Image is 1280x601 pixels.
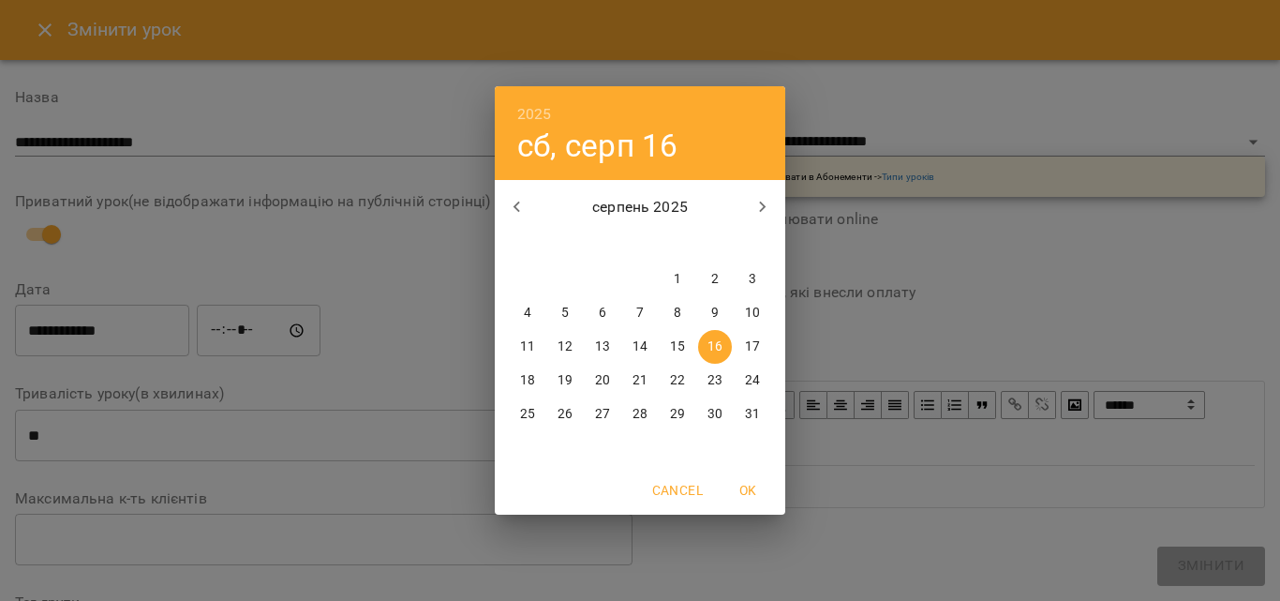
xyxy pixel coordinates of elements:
p: 4 [524,304,531,323]
button: 2025 [517,101,552,128]
p: 23 [707,371,722,390]
p: 24 [745,371,760,390]
p: 18 [520,371,535,390]
p: 29 [670,405,685,424]
p: серпень 2025 [540,196,741,218]
span: вт [548,234,582,253]
button: Cancel [645,473,710,507]
button: 1 [661,263,694,296]
button: 7 [623,296,657,330]
button: OK [718,473,778,507]
button: 6 [586,296,619,330]
p: 7 [636,304,644,323]
p: 19 [558,371,573,390]
p: 10 [745,304,760,323]
button: 24 [736,364,769,398]
p: 14 [633,338,647,356]
button: 3 [736,263,769,296]
span: пт [661,234,694,253]
p: 30 [707,405,722,424]
span: Cancel [652,479,703,502]
p: 11 [520,338,535,356]
p: 1 [674,270,681,289]
p: 20 [595,371,610,390]
button: 17 [736,330,769,364]
button: 22 [661,364,694,398]
button: 31 [736,398,769,431]
button: 10 [736,296,769,330]
p: 25 [520,405,535,424]
span: чт [623,234,657,253]
button: 11 [511,330,544,364]
button: 25 [511,398,544,431]
button: 27 [586,398,619,431]
button: 20 [586,364,619,398]
p: 31 [745,405,760,424]
button: 4 [511,296,544,330]
button: 18 [511,364,544,398]
button: 8 [661,296,694,330]
p: 2 [711,270,719,289]
button: 14 [623,330,657,364]
p: 12 [558,338,573,356]
p: 15 [670,338,685,356]
button: 23 [698,364,732,398]
p: 9 [711,304,719,323]
p: 13 [595,338,610,356]
p: 26 [558,405,573,424]
p: 16 [707,338,722,356]
p: 22 [670,371,685,390]
p: 8 [674,304,681,323]
button: 5 [548,296,582,330]
span: ср [586,234,619,253]
p: 28 [633,405,647,424]
p: 6 [599,304,606,323]
p: 3 [749,270,756,289]
button: 21 [623,364,657,398]
button: 26 [548,398,582,431]
span: сб [698,234,732,253]
span: пн [511,234,544,253]
span: нд [736,234,769,253]
button: 13 [586,330,619,364]
button: 2 [698,263,732,296]
button: 16 [698,330,732,364]
button: 12 [548,330,582,364]
span: OK [725,479,770,502]
p: 17 [745,338,760,356]
button: 29 [661,398,694,431]
button: 30 [698,398,732,431]
button: сб, серп 16 [517,127,678,165]
button: 19 [548,364,582,398]
button: 9 [698,296,732,330]
p: 5 [561,304,569,323]
button: 15 [661,330,694,364]
p: 21 [633,371,647,390]
button: 28 [623,398,657,431]
p: 27 [595,405,610,424]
